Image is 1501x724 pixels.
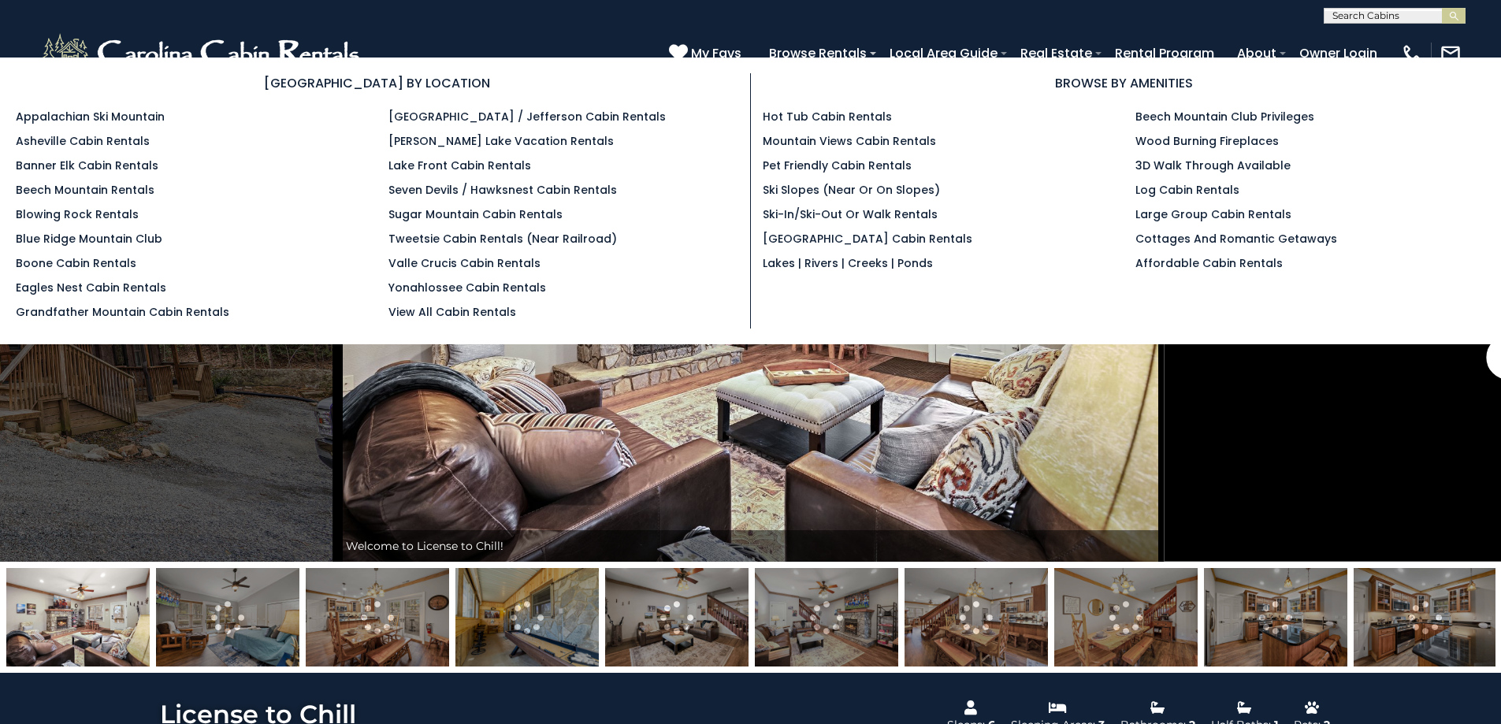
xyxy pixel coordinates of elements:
[1204,568,1347,666] img: 163969562
[1135,109,1314,124] a: Beech Mountain Club Privileges
[16,73,738,93] h3: [GEOGRAPHIC_DATA] BY LOCATION
[763,231,972,247] a: [GEOGRAPHIC_DATA] Cabin Rentals
[16,255,136,271] a: Boone Cabin Rentals
[763,109,892,124] a: Hot Tub Cabin Rentals
[763,206,938,222] a: Ski-in/Ski-Out or Walk Rentals
[16,206,139,222] a: Blowing Rock Rentals
[6,568,150,666] img: 163969558
[1440,43,1462,65] img: mail-regular-white.png
[16,304,229,320] a: Grandfather Mountain Cabin Rentals
[755,568,898,666] img: 163969556
[763,182,940,198] a: Ski Slopes (Near or On Slopes)
[1401,43,1423,65] img: phone-regular-white.png
[16,133,150,149] a: Asheville Cabin Rentals
[388,182,617,198] a: Seven Devils / Hawksnest Cabin Rentals
[1135,133,1279,149] a: Wood Burning Fireplaces
[388,206,563,222] a: Sugar Mountain Cabin Rentals
[388,231,617,247] a: Tweetsie Cabin Rentals (Near Railroad)
[39,30,366,77] img: White-1-2.png
[16,231,162,247] a: Blue Ridge Mountain Club
[388,133,614,149] a: [PERSON_NAME] Lake Vacation Rentals
[16,109,165,124] a: Appalachian Ski Mountain
[338,530,1164,562] div: Welcome to License to Chill!
[388,304,516,320] a: View All Cabin Rentals
[763,73,1486,93] h3: BROWSE BY AMENITIES
[761,39,875,67] a: Browse Rentals
[306,568,449,666] img: 163969559
[455,568,599,666] img: 164136953
[1135,206,1291,222] a: Large Group Cabin Rentals
[691,43,741,63] span: My Favs
[1135,255,1283,271] a: Affordable Cabin Rentals
[1354,568,1497,666] img: 163969563
[1291,39,1385,67] a: Owner Login
[763,158,912,173] a: Pet Friendly Cabin Rentals
[1135,231,1337,247] a: Cottages and Romantic Getaways
[1054,568,1198,666] img: 163969561
[16,158,158,173] a: Banner Elk Cabin Rentals
[605,568,749,666] img: 163969557
[156,568,299,666] img: 163969566
[669,43,745,64] a: My Favs
[1229,39,1284,67] a: About
[1135,158,1291,173] a: 3D Walk Through Available
[1107,39,1222,67] a: Rental Program
[763,255,933,271] a: Lakes | Rivers | Creeks | Ponds
[16,182,154,198] a: Beech Mountain Rentals
[388,158,531,173] a: Lake Front Cabin Rentals
[882,39,1005,67] a: Local Area Guide
[905,568,1048,666] img: 163969560
[388,280,546,295] a: Yonahlossee Cabin Rentals
[1135,182,1239,198] a: Log Cabin Rentals
[763,133,936,149] a: Mountain Views Cabin Rentals
[388,255,541,271] a: Valle Crucis Cabin Rentals
[16,280,166,295] a: Eagles Nest Cabin Rentals
[388,109,666,124] a: [GEOGRAPHIC_DATA] / Jefferson Cabin Rentals
[1012,39,1100,67] a: Real Estate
